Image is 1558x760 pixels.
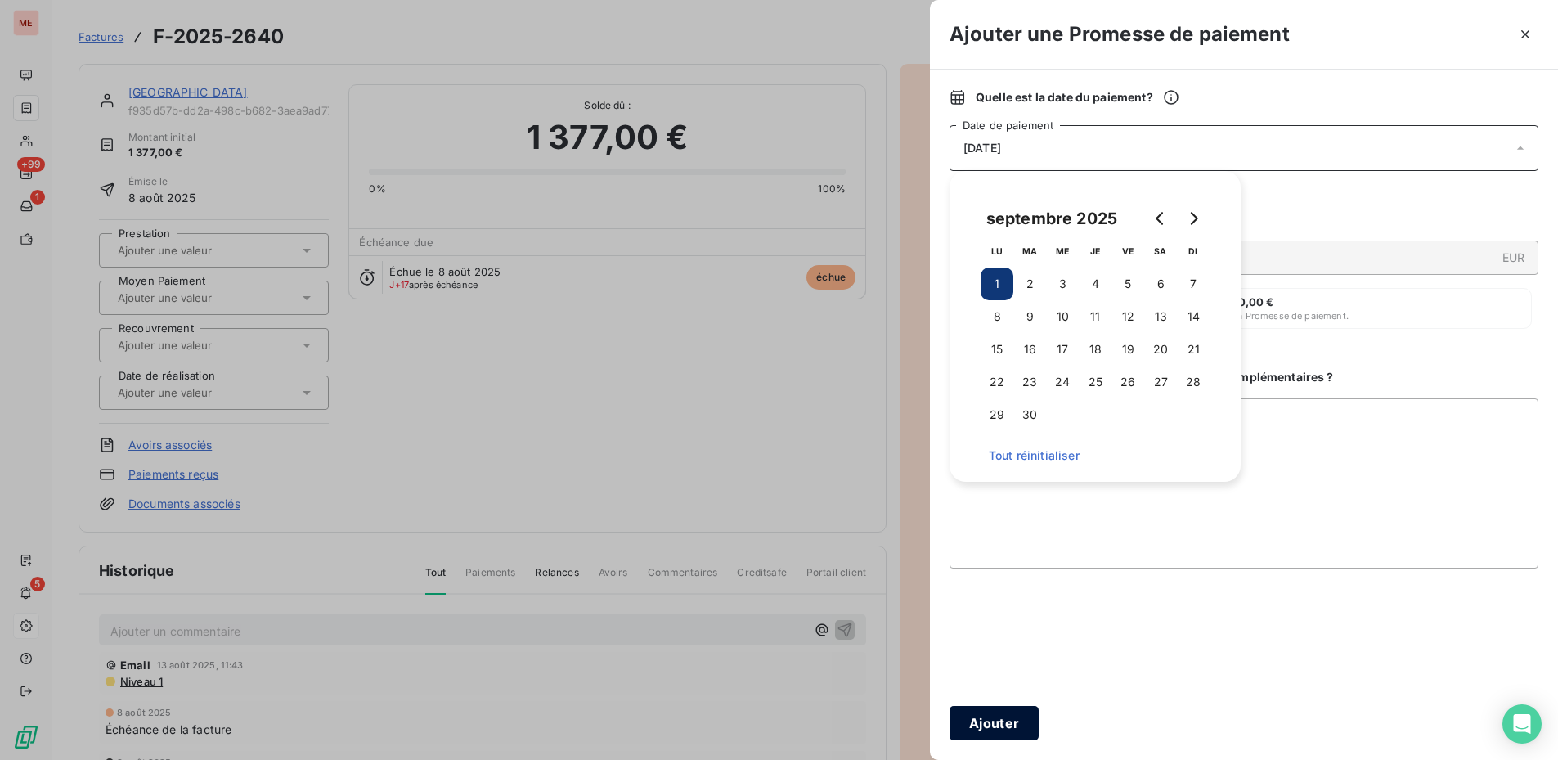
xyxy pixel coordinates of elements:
[1013,366,1046,398] button: 23
[1111,300,1144,333] button: 12
[1177,300,1210,333] button: 14
[1079,235,1111,268] th: jeudi
[1177,202,1210,235] button: Go to next month
[950,20,1290,49] h3: Ajouter une Promesse de paiement
[1046,300,1079,333] button: 10
[1502,704,1542,744] div: Open Intercom Messenger
[1013,268,1046,300] button: 2
[1111,268,1144,300] button: 5
[981,398,1013,431] button: 29
[1111,333,1144,366] button: 19
[1013,398,1046,431] button: 30
[1013,235,1046,268] th: mardi
[1111,235,1144,268] th: vendredi
[981,205,1123,232] div: septembre 2025
[1046,268,1079,300] button: 3
[1177,235,1210,268] th: dimanche
[1046,235,1079,268] th: mercredi
[1111,366,1144,398] button: 26
[976,89,1179,106] span: Quelle est la date du paiement ?
[981,268,1013,300] button: 1
[1238,295,1274,308] span: 0,00 €
[1144,300,1177,333] button: 13
[981,300,1013,333] button: 8
[1079,333,1111,366] button: 18
[1177,268,1210,300] button: 7
[1013,333,1046,366] button: 16
[981,366,1013,398] button: 22
[1079,268,1111,300] button: 4
[981,235,1013,268] th: lundi
[1079,366,1111,398] button: 25
[1046,366,1079,398] button: 24
[1079,300,1111,333] button: 11
[1144,202,1177,235] button: Go to previous month
[950,706,1039,740] button: Ajouter
[1144,235,1177,268] th: samedi
[1046,333,1079,366] button: 17
[1144,268,1177,300] button: 6
[1144,333,1177,366] button: 20
[1144,366,1177,398] button: 27
[1013,300,1046,333] button: 9
[1177,366,1210,398] button: 28
[1177,333,1210,366] button: 21
[963,142,1001,155] span: [DATE]
[989,449,1201,462] span: Tout réinitialiser
[981,333,1013,366] button: 15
